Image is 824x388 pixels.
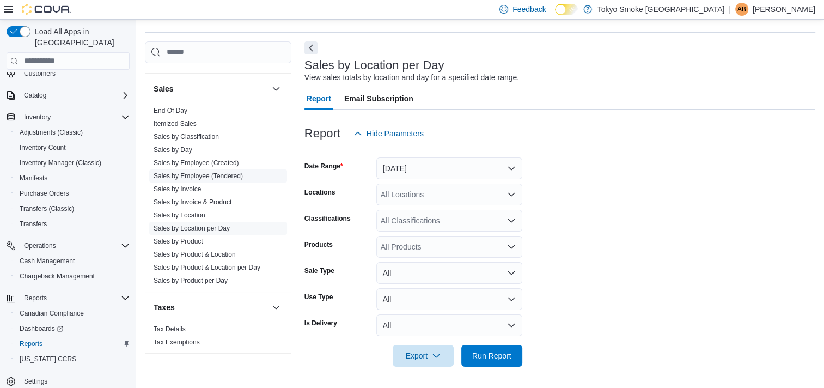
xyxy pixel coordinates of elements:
input: Dark Mode [555,4,578,15]
button: Manifests [11,171,134,186]
span: Inventory Manager (Classic) [15,156,130,169]
a: Transfers [15,217,51,231]
a: End Of Day [154,107,187,114]
h3: Report [304,127,340,140]
span: Canadian Compliance [15,307,130,320]
span: Reports [20,339,42,348]
a: Manifests [15,172,52,185]
button: Sales [154,83,267,94]
p: | [729,3,731,16]
a: [US_STATE] CCRS [15,353,81,366]
span: Cash Management [20,257,75,265]
span: Manifests [15,172,130,185]
button: Purchase Orders [11,186,134,201]
label: Locations [304,188,335,197]
span: Feedback [512,4,546,15]
a: Tax Details [154,325,186,333]
span: Sales by Day [154,145,192,154]
a: Tax Exemptions [154,338,200,346]
span: Customers [20,66,130,80]
span: Sales by Classification [154,132,219,141]
button: Catalog [2,88,134,103]
a: Customers [20,67,60,80]
h3: Sales by Location per Day [304,59,444,72]
a: Sales by Product per Day [154,277,228,284]
span: Operations [20,239,130,252]
a: Chargeback Management [15,270,99,283]
button: Taxes [270,301,283,314]
button: Inventory Count [11,140,134,155]
div: View sales totals by location and day for a specified date range. [304,72,519,83]
button: Operations [2,238,134,253]
button: Open list of options [507,190,516,199]
button: Sales [270,82,283,95]
button: Run Report [461,345,522,367]
p: [PERSON_NAME] [753,3,815,16]
span: Hide Parameters [367,128,424,139]
button: Chargeback Management [11,269,134,284]
button: All [376,288,522,310]
label: Products [304,240,333,249]
button: All [376,314,522,336]
span: Export [399,345,447,367]
span: Transfers [20,220,47,228]
span: Report [307,88,331,110]
span: Sales by Employee (Created) [154,159,239,167]
button: Hide Parameters [349,123,428,144]
p: Tokyo Smoke [GEOGRAPHIC_DATA] [597,3,725,16]
span: Inventory Count [20,143,66,152]
a: Purchase Orders [15,187,74,200]
img: Cova [22,4,71,15]
button: All [376,262,522,284]
button: Export [393,345,454,367]
span: Sales by Product per Day [154,276,228,285]
label: Classifications [304,214,351,223]
label: Is Delivery [304,319,337,328]
button: Taxes [154,302,267,313]
span: Sales by Product & Location per Day [154,263,260,272]
span: Manifests [20,174,47,183]
span: Catalog [20,89,130,102]
span: Purchase Orders [15,187,130,200]
span: Sales by Invoice & Product [154,198,231,207]
button: Next [304,41,318,54]
button: Canadian Compliance [11,306,134,321]
span: Itemized Sales [154,119,197,128]
a: Sales by Day [154,146,192,154]
a: Sales by Invoice [154,185,201,193]
button: Operations [20,239,60,252]
h3: Sales [154,83,174,94]
a: Reports [15,337,47,350]
a: Sales by Product [154,238,203,245]
span: Canadian Compliance [20,309,84,318]
span: Load All Apps in [GEOGRAPHIC_DATA] [30,26,130,48]
span: Reports [20,292,130,305]
span: [US_STATE] CCRS [20,355,76,363]
span: Reports [15,337,130,350]
button: Inventory Manager (Classic) [11,155,134,171]
label: Date Range [304,162,343,171]
span: Adjustments (Classic) [15,126,130,139]
a: Sales by Location [154,211,205,219]
a: Sales by Product & Location [154,251,236,258]
span: Chargeback Management [15,270,130,283]
span: Transfers [15,217,130,231]
button: Open list of options [507,242,516,251]
span: Chargeback Management [20,272,95,281]
button: Cash Management [11,253,134,269]
button: Customers [2,65,134,81]
span: Dashboards [15,322,130,335]
span: Sales by Employee (Tendered) [154,172,243,180]
span: Transfers (Classic) [20,204,74,213]
span: Operations [24,241,56,250]
a: Sales by Employee (Created) [154,159,239,167]
a: Itemized Sales [154,120,197,128]
span: Inventory [24,113,51,122]
div: Taxes [145,323,291,353]
span: Cash Management [15,254,130,268]
span: Adjustments (Classic) [20,128,83,137]
span: Run Report [472,350,511,361]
